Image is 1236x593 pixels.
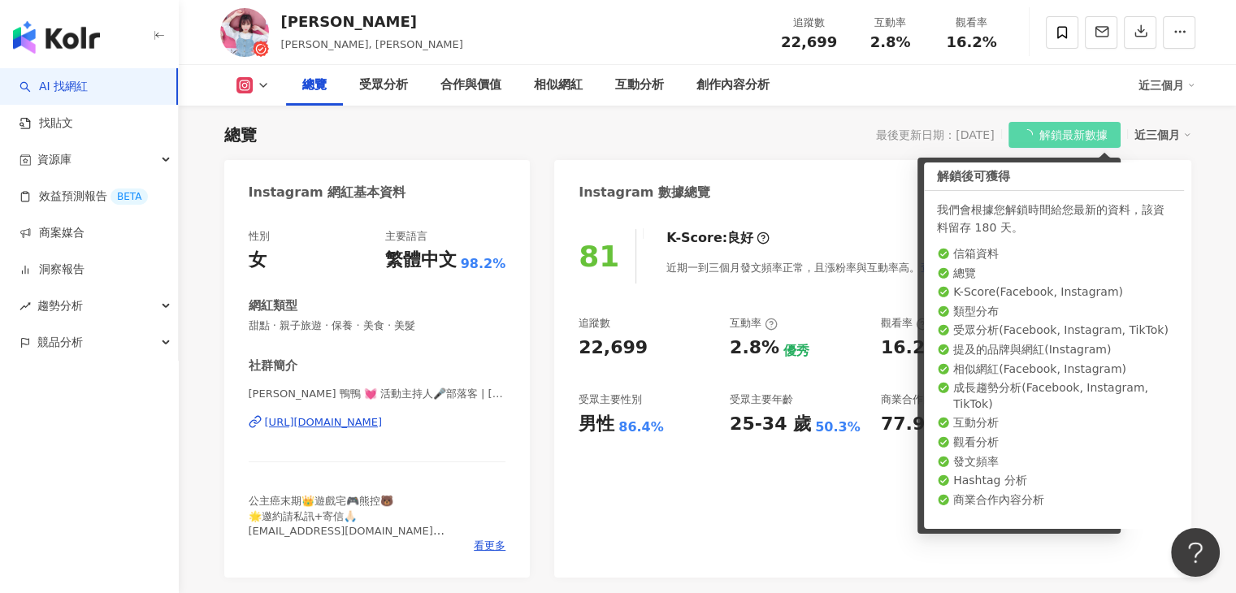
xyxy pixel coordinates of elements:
span: 解鎖最新數據 [1039,123,1108,149]
div: 近三個月 [1134,124,1191,145]
span: 競品分析 [37,324,83,361]
div: K-Score : [666,229,770,247]
span: 16.2% [946,34,996,50]
div: 近三個月 [1138,72,1195,98]
div: 50.3% [815,418,861,436]
div: 觀看率 [881,316,929,331]
li: 提及的品牌與網紅 ( Instagram ) [937,342,1171,358]
div: [URL][DOMAIN_NAME] [265,415,383,430]
div: 優秀 [783,342,809,360]
div: 相似網紅 [534,76,583,95]
div: 最後更新日期：[DATE] [876,128,994,141]
div: 社群簡介 [249,357,297,374]
a: 效益預測報告BETA [20,188,148,205]
div: 互動率 [860,15,922,31]
span: 2.8% [870,34,911,50]
div: 合作與價值 [440,76,501,95]
div: 總覽 [302,76,327,95]
div: 良好 [727,229,753,247]
a: [URL][DOMAIN_NAME] [249,415,506,430]
span: 看更多 [474,539,505,553]
div: 主要語言 [385,229,427,244]
div: 近期一到三個月發文頻率正常，且漲粉率與互動率高。 [666,251,967,284]
li: 受眾分析 ( Facebook, Instagram, TikTok ) [937,322,1171,339]
div: 86.4% [618,418,664,436]
div: 2.8% [730,335,779,361]
div: 22,699 [579,335,648,361]
div: 總覽 [224,123,257,146]
li: 發文頻率 [937,454,1171,470]
div: 網紅類型 [249,297,297,314]
span: rise [20,301,31,312]
span: 22,699 [781,33,837,50]
div: Instagram 網紅基本資料 [249,184,406,201]
li: K-Score ( Facebook, Instagram ) [937,284,1171,301]
div: 16.2% [881,335,943,361]
div: 繁體中文 [385,248,457,273]
img: KOL Avatar [220,8,269,57]
li: 商業合作內容分析 [937,492,1171,509]
div: 男性 [579,412,614,437]
div: 我們會根據您解鎖時間給您最新的資料，該資料留存 180 天。 [937,201,1171,236]
div: 女 [249,248,267,273]
div: 解鎖後可獲得 [924,162,1184,191]
div: 受眾主要性別 [579,392,642,407]
li: 觀看分析 [937,435,1171,451]
a: 找貼文 [20,115,73,132]
li: 類型分布 [937,304,1171,320]
div: 追蹤數 [579,316,610,331]
a: searchAI 找網紅 [20,79,88,95]
span: 98.2% [461,255,506,273]
div: 性別 [249,229,270,244]
li: Hashtag 分析 [937,473,1171,489]
img: logo [13,21,100,54]
div: 77.9% [881,412,943,437]
li: 相似網紅 ( Facebook, Instagram ) [937,361,1171,378]
div: 81 [579,240,619,273]
div: Instagram 數據總覽 [579,184,710,201]
span: 趨勢分析 [37,288,83,324]
a: 商案媒合 [20,225,85,241]
div: 受眾分析 [359,76,408,95]
div: 觀看率 [941,15,1003,31]
div: 商業合作內容覆蓋比例 [881,392,987,407]
div: 互動分析 [615,76,664,95]
button: 解鎖最新數據 [1008,122,1121,148]
div: 追蹤數 [778,15,840,31]
span: [PERSON_NAME] 鴨鴨 💓 活動主持人🎤部落客 | [PERSON_NAME] [249,387,506,401]
li: 成長趨勢分析 ( Facebook, Instagram, TikTok ) [937,380,1171,412]
li: 信箱資料 [937,246,1171,262]
div: [PERSON_NAME] [281,11,463,32]
span: [PERSON_NAME], [PERSON_NAME] [281,38,463,50]
div: 互動率 [730,316,778,331]
span: 甜點 · 親子旅遊 · 保養 · 美食 · 美髮 [249,318,506,333]
div: 受眾主要年齡 [730,392,793,407]
div: 25-34 歲 [730,412,811,437]
div: 創作內容分析 [696,76,770,95]
span: loading [1020,128,1034,141]
iframe: Help Scout Beacon - Open [1171,528,1220,577]
span: 資源庫 [37,141,72,178]
li: 總覽 [937,266,1171,282]
li: 互動分析 [937,415,1171,431]
a: 洞察報告 [20,262,85,278]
